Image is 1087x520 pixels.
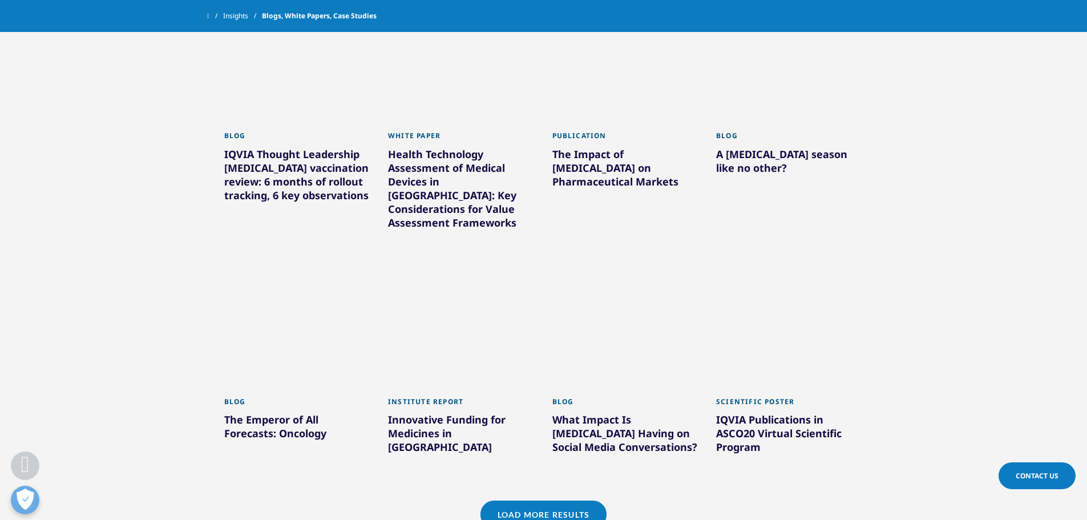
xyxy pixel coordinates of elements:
[552,131,700,147] div: Publication
[999,462,1076,489] a: Contact Us
[224,124,371,231] a: Blog IQVIA Thought Leadership [MEDICAL_DATA] vaccination review: 6 months of rollout tracking, 6 ...
[1016,471,1058,481] span: Contact Us
[716,397,863,413] div: Scientific Poster
[716,131,863,147] div: Blog
[552,147,700,193] div: The Impact of [MEDICAL_DATA] on Pharmaceutical Markets
[552,413,700,458] div: What Impact Is [MEDICAL_DATA] Having on Social Media Conversations?
[388,413,535,458] div: Innovative Funding for Medicines in [GEOGRAPHIC_DATA]
[716,147,863,179] div: A [MEDICAL_DATA] season like no other?
[552,397,700,413] div: Blog
[11,486,39,514] button: Open Preferences
[223,6,262,26] a: Insights
[224,413,371,445] div: The Emperor of All Forecasts: Oncology
[224,397,371,413] div: Blog
[716,413,863,458] div: IQVIA Publications in ASCO20 Virtual Scientific Program
[552,124,700,217] a: Publication The Impact of [MEDICAL_DATA] on Pharmaceutical Markets
[224,390,371,470] a: Blog The Emperor of All Forecasts: Oncology
[388,131,535,147] div: White Paper
[224,131,371,147] div: Blog
[388,390,535,483] a: Institute Report Innovative Funding for Medicines in [GEOGRAPHIC_DATA]
[262,6,377,26] span: Blogs, White Papers, Case Studies
[716,390,863,483] a: Scientific Poster IQVIA Publications in ASCO20 Virtual Scientific Program
[388,124,535,259] a: White Paper Health Technology Assessment of Medical Devices in [GEOGRAPHIC_DATA]: Key Considerati...
[716,124,863,204] a: Blog A [MEDICAL_DATA] season like no other?
[552,390,700,483] a: Blog What Impact Is [MEDICAL_DATA] Having on Social Media Conversations?
[224,147,371,207] div: IQVIA Thought Leadership [MEDICAL_DATA] vaccination review: 6 months of rollout tracking, 6 key o...
[388,147,535,234] div: Health Technology Assessment of Medical Devices in [GEOGRAPHIC_DATA]: Key Considerations for Valu...
[388,397,535,413] div: Institute Report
